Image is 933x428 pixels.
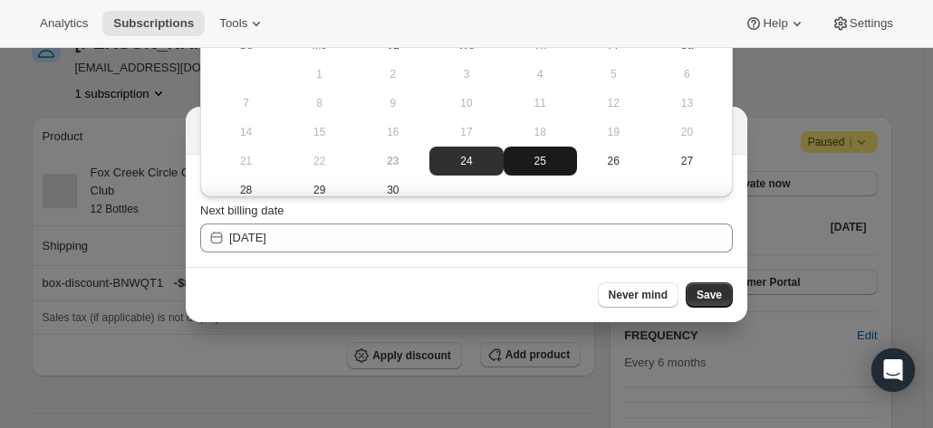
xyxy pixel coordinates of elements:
[577,147,650,176] button: Friday September 26 2025
[584,125,643,139] span: 19
[40,16,88,31] span: Analytics
[356,60,429,89] button: Tuesday September 2 2025
[102,11,205,36] button: Subscriptions
[650,89,724,118] button: Saturday September 13 2025
[363,125,422,139] span: 16
[650,60,724,89] button: Saturday September 6 2025
[504,60,577,89] button: Thursday September 4 2025
[598,282,678,308] button: Never mind
[650,147,724,176] button: Saturday September 27 2025
[208,11,276,36] button: Tools
[577,118,650,147] button: Friday September 19 2025
[429,60,503,89] button: Wednesday September 3 2025
[363,96,422,110] span: 9
[511,96,570,110] span: 11
[504,89,577,118] button: Thursday September 11 2025
[113,16,194,31] span: Subscriptions
[363,154,422,168] span: 23
[437,96,495,110] span: 10
[871,348,915,392] div: Open Intercom Messenger
[429,118,503,147] button: Wednesday September 17 2025
[511,125,570,139] span: 18
[290,67,349,81] span: 1
[821,11,904,36] button: Settings
[356,176,429,204] button: Tuesday September 30 2025
[216,125,275,139] span: 14
[283,176,356,204] button: Monday September 29 2025
[429,89,503,118] button: Wednesday September 10 2025
[356,147,429,176] button: Today Tuesday September 23 2025
[356,118,429,147] button: Tuesday September 16 2025
[429,147,503,176] button: Wednesday September 24 2025
[658,67,717,81] span: 6
[577,89,650,118] button: Friday September 12 2025
[734,11,816,36] button: Help
[290,183,349,197] span: 29
[209,176,283,204] button: Sunday September 28 2025
[437,154,495,168] span: 24
[584,67,643,81] span: 5
[216,96,275,110] span: 7
[763,16,787,31] span: Help
[577,60,650,89] button: Friday September 5 2025
[283,118,356,147] button: Monday September 15 2025
[209,118,283,147] button: Sunday September 14 2025
[658,96,717,110] span: 13
[209,89,283,118] button: Sunday September 7 2025
[697,288,722,302] span: Save
[437,125,495,139] span: 17
[216,154,275,168] span: 21
[658,154,717,168] span: 27
[290,96,349,110] span: 8
[290,154,349,168] span: 22
[356,89,429,118] button: Tuesday September 9 2025
[504,147,577,176] button: Thursday September 25 2025
[216,183,275,197] span: 28
[29,11,99,36] button: Analytics
[511,67,570,81] span: 4
[283,89,356,118] button: Monday September 8 2025
[200,204,284,217] span: Next billing date
[584,96,643,110] span: 12
[686,282,733,308] button: Save
[219,16,247,31] span: Tools
[363,183,422,197] span: 30
[363,67,422,81] span: 2
[584,154,643,168] span: 26
[283,147,356,176] button: Monday September 22 2025
[290,125,349,139] span: 15
[209,147,283,176] button: Sunday September 21 2025
[650,118,724,147] button: Saturday September 20 2025
[609,288,668,302] span: Never mind
[658,125,717,139] span: 20
[283,60,356,89] button: Monday September 1 2025
[850,16,893,31] span: Settings
[437,67,495,81] span: 3
[504,118,577,147] button: Thursday September 18 2025
[511,154,570,168] span: 25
